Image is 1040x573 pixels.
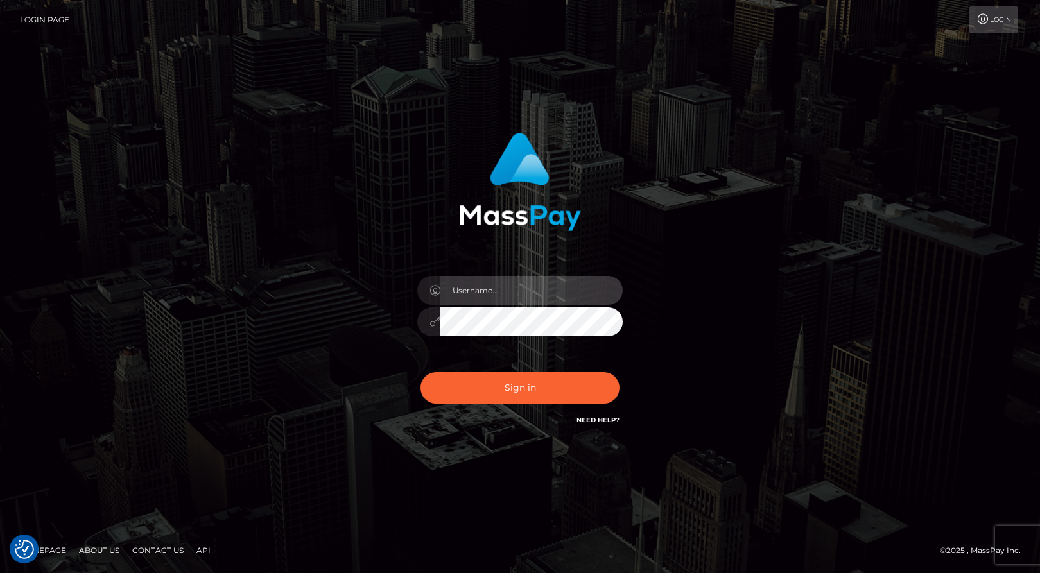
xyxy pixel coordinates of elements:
a: About Us [74,540,125,560]
a: Contact Us [127,540,189,560]
input: Username... [440,276,623,305]
button: Sign in [420,372,620,404]
img: Revisit consent button [15,540,34,559]
img: MassPay Login [459,133,581,231]
a: Login [969,6,1018,33]
a: Login Page [20,6,69,33]
a: API [191,540,216,560]
a: Homepage [14,540,71,560]
button: Consent Preferences [15,540,34,559]
div: © 2025 , MassPay Inc. [940,543,1030,558]
a: Need Help? [576,416,620,424]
